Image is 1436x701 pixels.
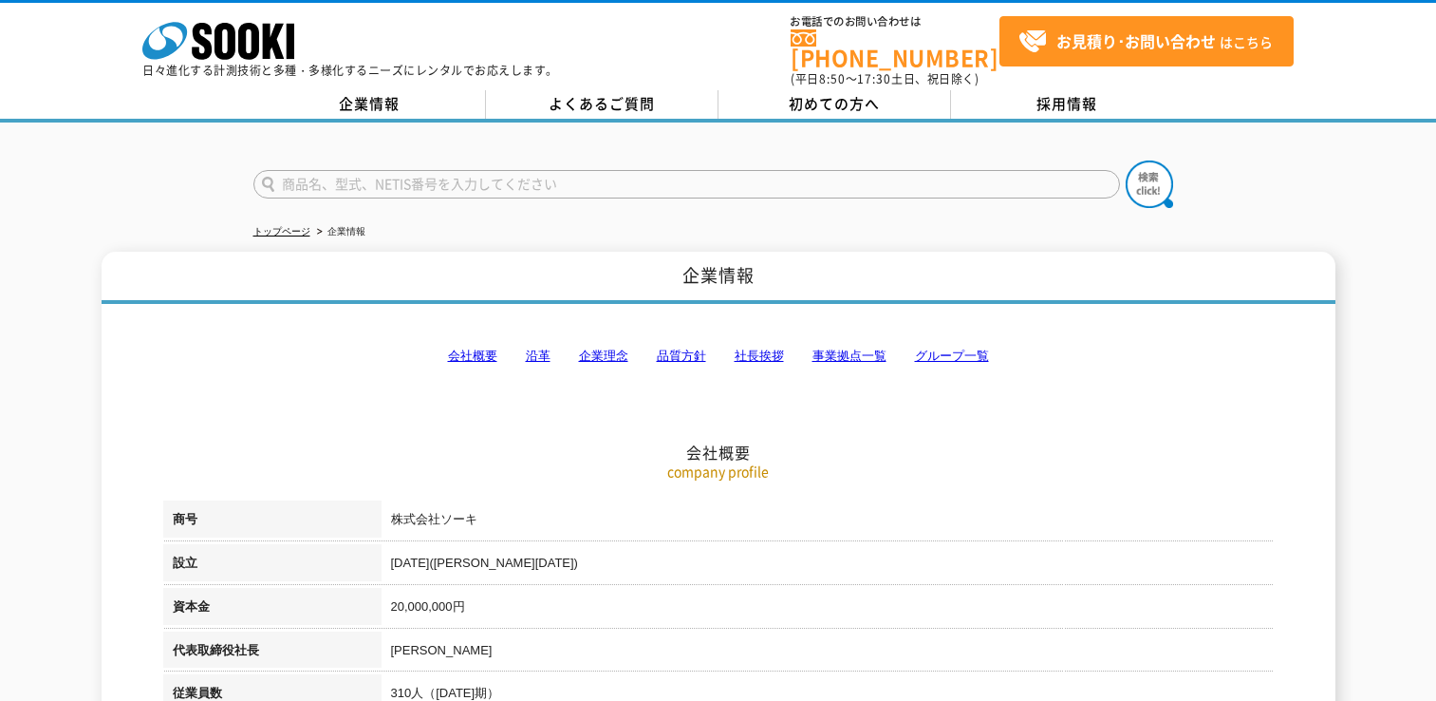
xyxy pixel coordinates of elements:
span: (平日 ～ 土日、祝日除く) [791,70,979,87]
input: 商品名、型式、NETIS番号を入力してください [253,170,1120,199]
th: 設立 [163,544,382,588]
td: 20,000,000円 [382,588,1274,632]
img: btn_search.png [1126,161,1173,208]
strong: お見積り･お問い合わせ [1056,29,1216,52]
a: 事業拠点一覧 [812,349,886,363]
h2: 会社概要 [163,253,1274,463]
p: 日々進化する計測技術と多種・多様化するニーズにレンタルでお応えします。 [142,65,558,76]
span: 8:50 [819,70,846,87]
td: [PERSON_NAME] [382,632,1274,675]
th: 資本金 [163,588,382,632]
span: 17:30 [857,70,891,87]
a: トップページ [253,226,310,237]
p: company profile [163,462,1274,482]
a: 社長挨拶 [735,349,784,363]
td: [DATE]([PERSON_NAME][DATE]) [382,544,1274,588]
a: 沿革 [526,349,550,363]
th: 商号 [163,501,382,544]
a: よくあるご質問 [486,90,718,119]
a: [PHONE_NUMBER] [791,29,999,68]
a: グループ一覧 [915,349,989,363]
li: 企業情報 [313,222,365,242]
a: 初めての方へ [718,90,951,119]
span: 初めての方へ [789,93,880,114]
a: 企業理念 [579,349,628,363]
span: お電話でのお問い合わせは [791,16,999,28]
a: 会社概要 [448,349,497,363]
a: お見積り･お問い合わせはこちら [999,16,1294,66]
span: はこちら [1018,28,1273,56]
th: 代表取締役社長 [163,632,382,675]
td: 株式会社ソーキ [382,501,1274,544]
h1: 企業情報 [102,252,1335,304]
a: 品質方針 [657,349,706,363]
a: 企業情報 [253,90,486,119]
a: 採用情報 [951,90,1184,119]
